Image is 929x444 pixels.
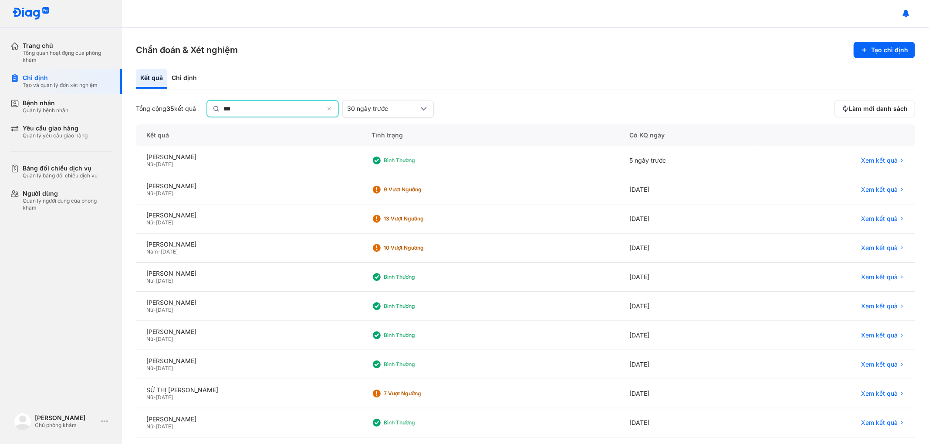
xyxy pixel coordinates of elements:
[156,161,173,167] span: [DATE]
[153,365,156,371] span: -
[619,204,758,234] div: [DATE]
[146,270,351,277] div: [PERSON_NAME]
[384,274,453,280] div: Bình thường
[153,336,156,342] span: -
[861,244,898,252] span: Xem kết quả
[23,74,98,82] div: Chỉ định
[146,182,351,190] div: [PERSON_NAME]
[384,361,453,368] div: Bình thường
[146,357,351,365] div: [PERSON_NAME]
[146,161,153,167] span: Nữ
[146,299,351,307] div: [PERSON_NAME]
[158,248,161,255] span: -
[153,307,156,313] span: -
[619,321,758,350] div: [DATE]
[146,386,351,394] div: SỬ THỊ [PERSON_NAME]
[146,394,153,401] span: Nữ
[384,157,453,164] div: Bình thường
[861,302,898,310] span: Xem kết quả
[619,408,758,437] div: [DATE]
[854,42,915,58] button: Tạo chỉ định
[834,100,915,117] button: Làm mới danh sách
[384,419,453,426] div: Bình thường
[136,44,238,56] h3: Chẩn đoán & Xét nghiệm
[384,303,453,310] div: Bình thường
[156,190,173,197] span: [DATE]
[146,365,153,371] span: Nữ
[861,331,898,339] span: Xem kết quả
[153,161,156,167] span: -
[23,107,68,114] div: Quản lý bệnh nhân
[166,105,174,112] span: 35
[153,219,156,226] span: -
[619,263,758,292] div: [DATE]
[35,414,98,422] div: [PERSON_NAME]
[146,415,351,423] div: [PERSON_NAME]
[146,248,158,255] span: Nam
[146,336,153,342] span: Nữ
[23,99,68,107] div: Bệnh nhân
[619,350,758,379] div: [DATE]
[153,190,156,197] span: -
[619,234,758,263] div: [DATE]
[23,164,98,172] div: Bảng đối chiếu dịch vụ
[146,211,351,219] div: [PERSON_NAME]
[619,146,758,175] div: 5 ngày trước
[23,132,88,139] div: Quản lý yêu cầu giao hàng
[861,215,898,223] span: Xem kết quả
[156,307,173,313] span: [DATE]
[156,394,173,401] span: [DATE]
[136,124,361,146] div: Kết quả
[23,50,111,63] div: Tổng quan hoạt động của phòng khám
[167,69,201,89] div: Chỉ định
[384,390,453,397] div: 7 Vượt ngưỡng
[146,328,351,336] div: [PERSON_NAME]
[347,105,419,113] div: 30 ngày trước
[619,379,758,408] div: [DATE]
[384,332,453,339] div: Bình thường
[156,365,173,371] span: [DATE]
[23,82,98,89] div: Tạo và quản lý đơn xét nghiệm
[156,336,173,342] span: [DATE]
[861,361,898,368] span: Xem kết quả
[146,240,351,248] div: [PERSON_NAME]
[861,186,898,194] span: Xem kết quả
[14,413,31,430] img: logo
[156,277,173,284] span: [DATE]
[361,124,619,146] div: Tình trạng
[23,42,111,50] div: Trang chủ
[136,105,196,113] div: Tổng cộng kết quả
[384,244,453,251] div: 10 Vượt ngưỡng
[849,105,908,113] span: Làm mới danh sách
[136,69,167,89] div: Kết quả
[156,219,173,226] span: [DATE]
[861,390,898,397] span: Xem kết quả
[153,394,156,401] span: -
[156,423,173,430] span: [DATE]
[619,124,758,146] div: Có KQ ngày
[161,248,178,255] span: [DATE]
[23,124,88,132] div: Yêu cầu giao hàng
[146,190,153,197] span: Nữ
[861,157,898,164] span: Xem kết quả
[23,190,111,197] div: Người dùng
[23,197,111,211] div: Quản lý người dùng của phòng khám
[619,175,758,204] div: [DATE]
[146,219,153,226] span: Nữ
[384,186,453,193] div: 9 Vượt ngưỡng
[35,422,98,429] div: Chủ phòng khám
[146,307,153,313] span: Nữ
[861,273,898,281] span: Xem kết quả
[146,277,153,284] span: Nữ
[12,7,50,20] img: logo
[146,153,351,161] div: [PERSON_NAME]
[146,423,153,430] span: Nữ
[153,277,156,284] span: -
[619,292,758,321] div: [DATE]
[384,215,453,222] div: 13 Vượt ngưỡng
[23,172,98,179] div: Quản lý bảng đối chiếu dịch vụ
[861,419,898,427] span: Xem kết quả
[153,423,156,430] span: -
